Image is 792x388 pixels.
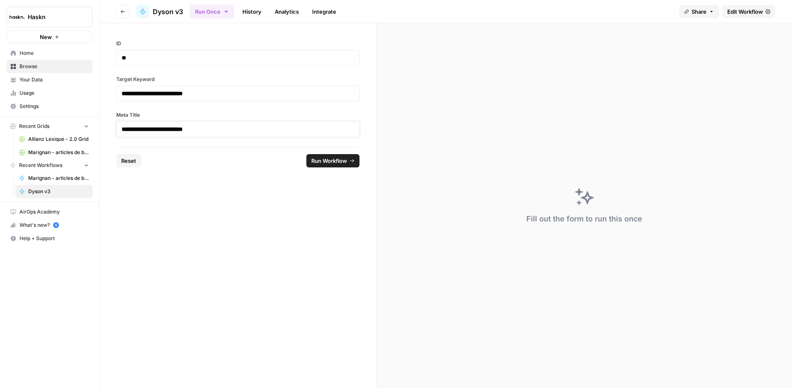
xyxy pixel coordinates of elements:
button: Run Once [190,5,234,19]
span: Allianz Lexique - 2.0 Grid [28,135,89,143]
a: History [237,5,266,18]
a: Home [7,47,93,60]
button: Reset [116,154,141,167]
button: New [7,31,93,43]
span: Dyson v3 [28,188,89,195]
button: Recent Grids [7,120,93,133]
label: Target Keyword [116,76,359,83]
span: AirOps Academy [20,208,89,216]
button: Workspace: Haskn [7,7,93,27]
a: Marignan - articles de blog [15,172,93,185]
span: Your Data [20,76,89,83]
span: Settings [20,103,89,110]
a: Marignan - articles de blog Grid [15,146,93,159]
a: Dyson v3 [136,5,183,18]
span: Recent Grids [19,123,49,130]
button: Share [679,5,719,18]
span: Marignan - articles de blog [28,174,89,182]
span: Marignan - articles de blog Grid [28,149,89,156]
a: Integrate [307,5,341,18]
span: Usage [20,89,89,97]
div: Fill out the form to run this once [526,213,642,225]
span: New [40,33,52,41]
label: Meta Title [116,111,359,119]
span: Edit Workflow [727,7,763,16]
a: Edit Workflow [722,5,775,18]
span: Dyson v3 [153,7,183,17]
text: 5 [55,223,57,227]
span: Share [692,7,706,16]
span: Haskn [28,13,78,21]
a: 5 [53,222,59,228]
span: Recent Workflows [19,162,62,169]
div: What's new? [7,219,92,231]
span: Home [20,49,89,57]
a: Browse [7,60,93,73]
span: Help + Support [20,235,89,242]
img: Haskn Logo [10,10,24,25]
span: Run Workflow [311,157,347,165]
a: Dyson v3 [15,185,93,198]
a: Your Data [7,73,93,86]
a: Settings [7,100,93,113]
button: What's new? 5 [7,219,93,232]
span: Browse [20,63,89,70]
a: Usage [7,86,93,100]
button: Help + Support [7,232,93,245]
a: Analytics [270,5,304,18]
button: Run Workflow [306,154,359,167]
span: Reset [121,157,136,165]
a: AirOps Academy [7,205,93,219]
label: ID [116,40,359,47]
button: Recent Workflows [7,159,93,172]
a: Allianz Lexique - 2.0 Grid [15,133,93,146]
